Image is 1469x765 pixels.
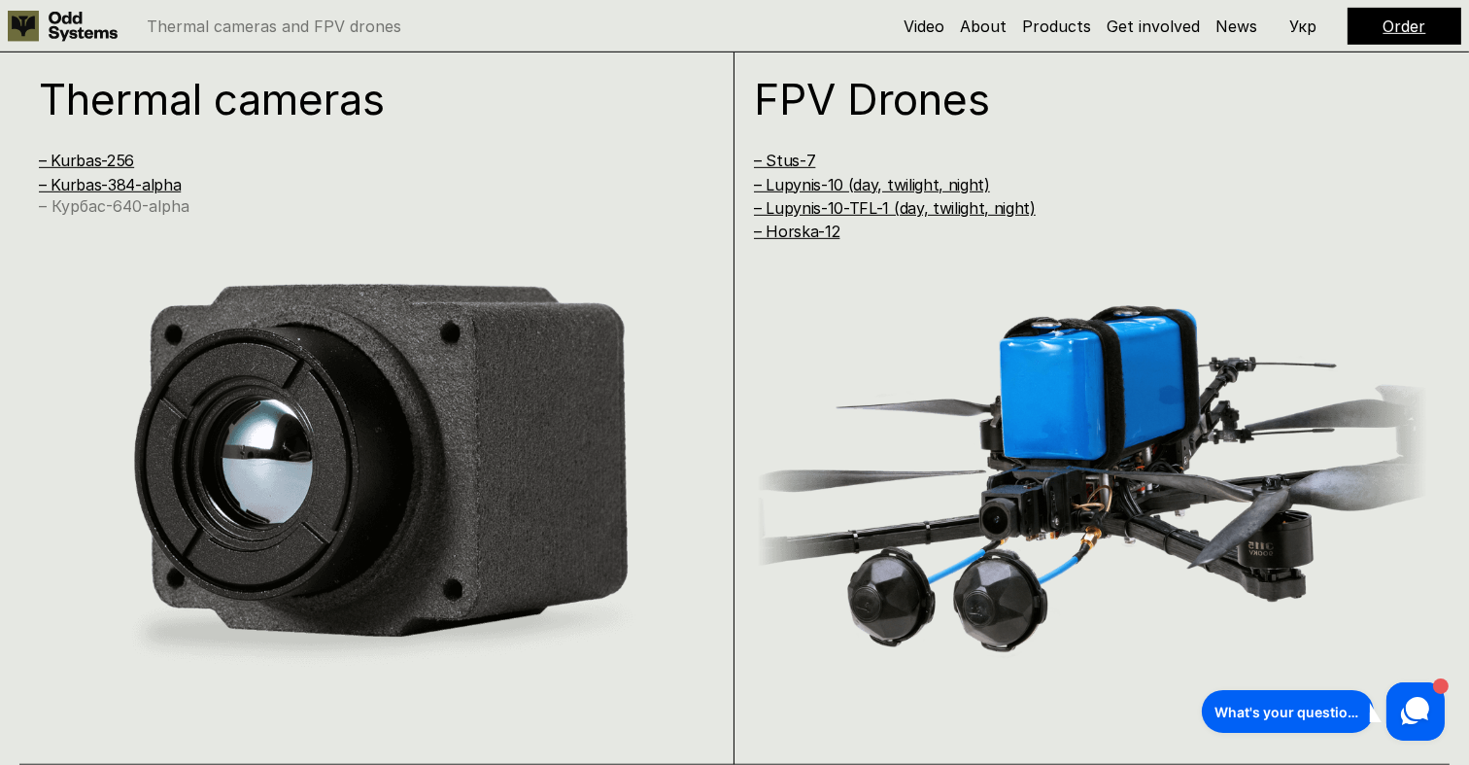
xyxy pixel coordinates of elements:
[1289,18,1316,34] p: Укр
[754,175,990,194] a: – Lupynis-10 (day, twilight, night)
[1107,17,1200,36] a: Get involved
[39,196,189,216] a: – Курбас-640-alpha
[754,151,815,170] a: – Stus-7
[1022,17,1091,36] a: Products
[147,18,401,34] p: Thermal cameras and FPV drones
[904,17,944,36] a: Video
[1384,17,1426,36] a: Order
[39,175,181,194] a: – Kurbas-384-alpha
[1197,678,1450,746] iframe: HelpCrunch
[39,78,674,121] h1: Thermal cameras
[754,78,1389,121] h1: FPV Drones
[754,222,839,241] a: – Horska-12
[754,198,1036,218] a: – Lupynis-10-TFL-1 (day, twilight, night)
[1215,17,1257,36] a: News
[39,151,134,170] a: – Kurbas-256
[960,17,1007,36] a: About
